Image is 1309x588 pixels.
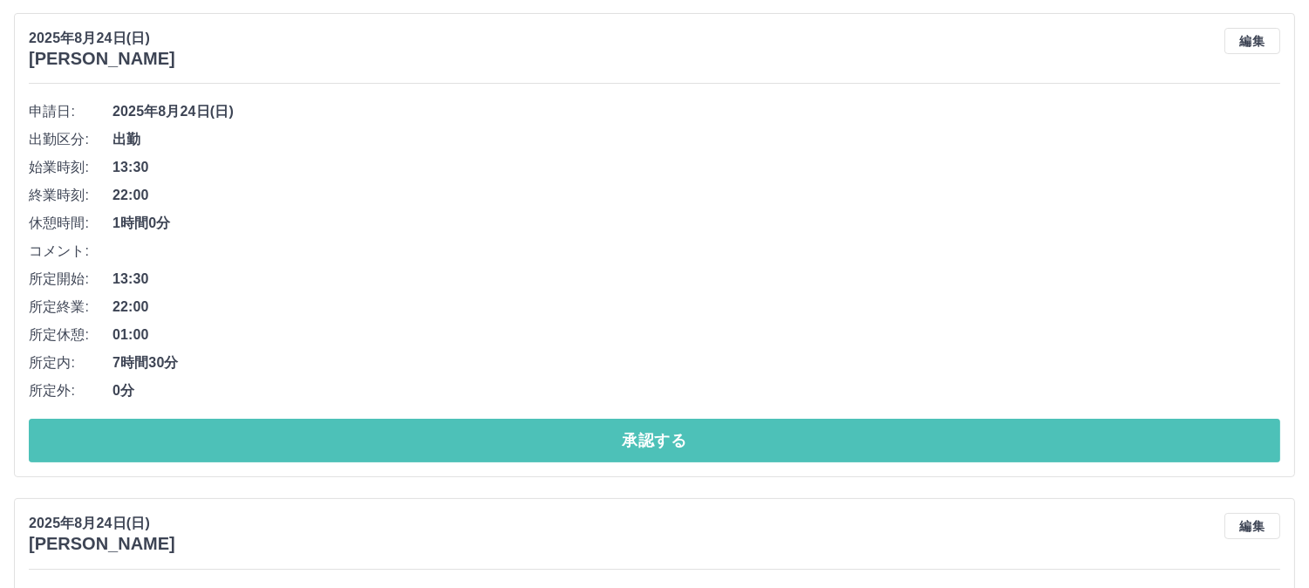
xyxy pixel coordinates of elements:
button: 編集 [1224,513,1280,539]
span: 所定終業: [29,297,112,318]
span: 0分 [112,380,1280,401]
span: 13:30 [112,269,1280,290]
span: 所定休憩: [29,325,112,345]
span: 出勤 [112,129,1280,150]
span: 所定内: [29,352,112,373]
span: 出勤区分: [29,129,112,150]
p: 2025年8月24日(日) [29,513,175,534]
h3: [PERSON_NAME] [29,534,175,554]
span: 休憩時間: [29,213,112,234]
p: 2025年8月24日(日) [29,28,175,49]
span: 13:30 [112,157,1280,178]
span: コメント: [29,241,112,262]
span: 22:00 [112,297,1280,318]
span: 終業時刻: [29,185,112,206]
span: 2025年8月24日(日) [112,101,1280,122]
span: 申請日: [29,101,112,122]
button: 編集 [1224,28,1280,54]
span: 始業時刻: [29,157,112,178]
span: 1時間0分 [112,213,1280,234]
h3: [PERSON_NAME] [29,49,175,69]
span: 所定外: [29,380,112,401]
span: 7時間30分 [112,352,1280,373]
span: 所定開始: [29,269,112,290]
button: 承認する [29,419,1280,462]
span: 22:00 [112,185,1280,206]
span: 01:00 [112,325,1280,345]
